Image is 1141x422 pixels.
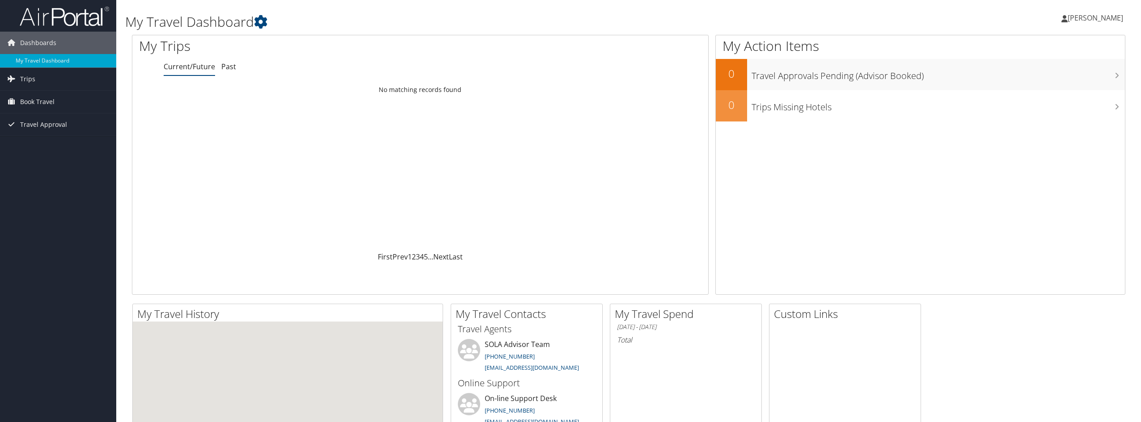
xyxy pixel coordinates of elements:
[125,13,796,31] h1: My Travel Dashboard
[1061,4,1132,31] a: [PERSON_NAME]
[716,97,747,113] h2: 0
[716,37,1125,55] h1: My Action Items
[428,252,433,262] span: …
[378,252,393,262] a: First
[485,352,535,360] a: [PHONE_NUMBER]
[20,6,109,27] img: airportal-logo.png
[1068,13,1123,23] span: [PERSON_NAME]
[132,82,708,98] td: No matching records found
[716,90,1125,121] a: 0Trips Missing Hotels
[433,252,449,262] a: Next
[420,252,424,262] a: 4
[137,306,443,322] h2: My Travel History
[164,62,215,71] a: Current/Future
[221,62,236,71] a: Past
[424,252,428,262] a: 5
[617,335,755,345] h6: Total
[752,96,1125,113] h3: Trips Missing Hotels
[20,113,67,136] span: Travel Approval
[716,59,1125,90] a: 0Travel Approvals Pending (Advisor Booked)
[617,323,755,331] h6: [DATE] - [DATE]
[416,252,420,262] a: 3
[774,306,921,322] h2: Custom Links
[485,364,579,372] a: [EMAIL_ADDRESS][DOMAIN_NAME]
[453,339,600,376] li: SOLA Advisor Team
[393,252,408,262] a: Prev
[408,252,412,262] a: 1
[485,406,535,414] a: [PHONE_NUMBER]
[458,377,596,389] h3: Online Support
[20,68,35,90] span: Trips
[456,306,602,322] h2: My Travel Contacts
[412,252,416,262] a: 2
[20,91,55,113] span: Book Travel
[458,323,596,335] h3: Travel Agents
[615,306,761,322] h2: My Travel Spend
[20,32,56,54] span: Dashboards
[716,66,747,81] h2: 0
[752,65,1125,82] h3: Travel Approvals Pending (Advisor Booked)
[139,37,461,55] h1: My Trips
[449,252,463,262] a: Last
